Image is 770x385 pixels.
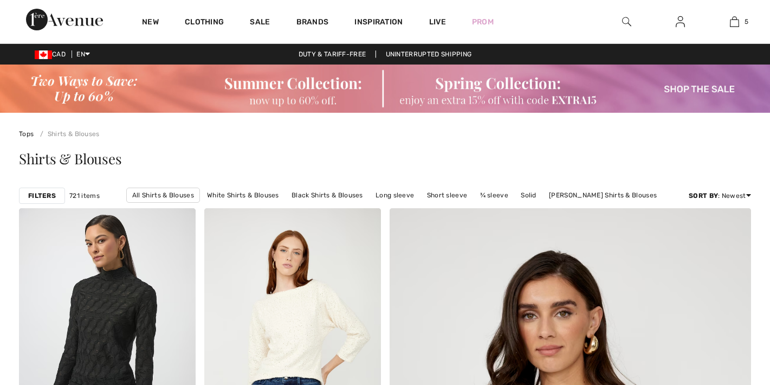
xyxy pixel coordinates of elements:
[185,17,224,29] a: Clothing
[250,17,270,29] a: Sale
[142,17,159,29] a: New
[475,188,514,202] a: ¾ sleeve
[26,9,103,30] img: 1ère Avenue
[689,192,718,200] strong: Sort By
[472,16,494,28] a: Prom
[296,17,329,29] a: Brands
[345,203,443,217] a: [PERSON_NAME] & Blouses
[202,188,284,202] a: White Shirts & Blouses
[36,130,100,138] a: Shirts & Blouses
[19,130,34,138] a: Tops
[730,15,739,28] img: My Bag
[19,149,121,168] span: Shirts & Blouses
[543,188,662,202] a: [PERSON_NAME] Shirts & Blouses
[745,17,748,27] span: 5
[35,50,70,58] span: CAD
[667,15,694,29] a: Sign In
[76,50,90,58] span: EN
[286,188,368,202] a: Black Shirts & Blouses
[676,15,685,28] img: My Info
[28,191,56,201] strong: Filters
[622,15,631,28] img: search the website
[422,188,473,202] a: Short sleeve
[69,191,100,201] span: 721 items
[126,188,200,203] a: All Shirts & Blouses
[700,304,759,331] iframe: Opens a widget where you can find more information
[708,15,761,28] a: 5
[370,188,419,202] a: Long sleeve
[35,50,52,59] img: Canadian Dollar
[515,188,542,202] a: Solid
[689,191,751,201] div: : Newest
[354,17,403,29] span: Inspiration
[429,16,446,28] a: Live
